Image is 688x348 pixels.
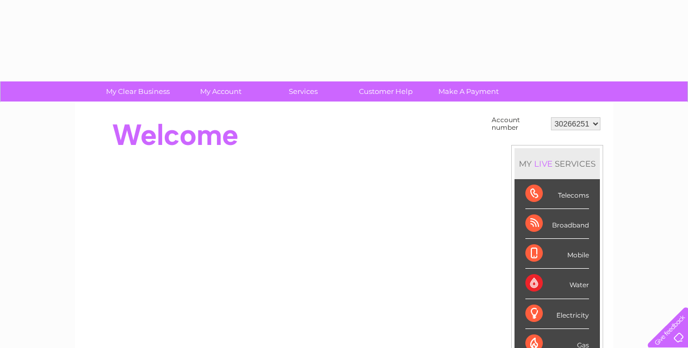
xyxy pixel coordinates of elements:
[525,299,589,329] div: Electricity
[176,81,265,102] a: My Account
[93,81,183,102] a: My Clear Business
[532,159,555,169] div: LIVE
[525,209,589,239] div: Broadband
[525,239,589,269] div: Mobile
[489,113,548,134] td: Account number
[515,148,600,179] div: MY SERVICES
[341,81,431,102] a: Customer Help
[525,179,589,209] div: Telecoms
[525,269,589,299] div: Water
[258,81,348,102] a: Services
[424,81,513,102] a: Make A Payment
